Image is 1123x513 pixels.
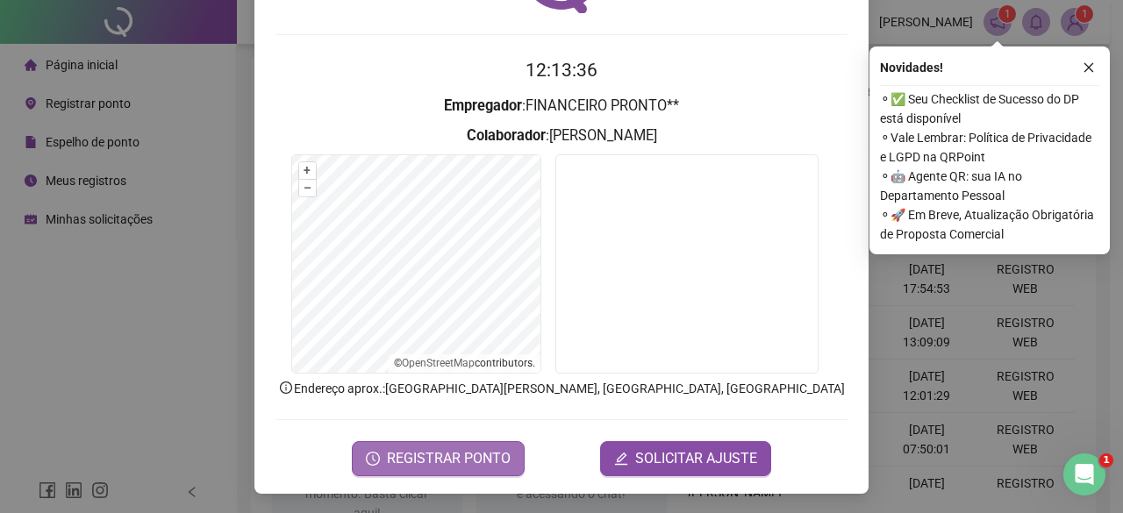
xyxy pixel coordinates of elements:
[278,380,294,395] span: info-circle
[387,448,511,469] span: REGISTRAR PONTO
[880,128,1099,167] span: ⚬ Vale Lembrar: Política de Privacidade e LGPD na QRPoint
[600,441,771,476] button: editSOLICITAR AJUSTE
[880,58,943,77] span: Novidades !
[635,448,757,469] span: SOLICITAR AJUSTE
[352,441,525,476] button: REGISTRAR PONTO
[880,205,1099,244] span: ⚬ 🚀 Em Breve, Atualização Obrigatória de Proposta Comercial
[275,379,848,398] p: Endereço aprox. : [GEOGRAPHIC_DATA][PERSON_NAME], [GEOGRAPHIC_DATA], [GEOGRAPHIC_DATA]
[880,167,1099,205] span: ⚬ 🤖 Agente QR: sua IA no Departamento Pessoal
[299,162,316,179] button: +
[275,125,848,147] h3: : [PERSON_NAME]
[880,89,1099,128] span: ⚬ ✅ Seu Checklist de Sucesso do DP está disponível
[526,60,597,81] time: 12:13:36
[394,357,535,369] li: © contributors.
[275,95,848,118] h3: : FINANCEIRO PRONTO**
[444,97,522,114] strong: Empregador
[467,127,546,144] strong: Colaborador
[1063,453,1105,495] iframe: Intercom live chat
[366,452,380,466] span: clock-circle
[1099,453,1113,467] span: 1
[402,357,475,369] a: OpenStreetMap
[299,180,316,196] button: –
[614,452,628,466] span: edit
[1083,61,1095,74] span: close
